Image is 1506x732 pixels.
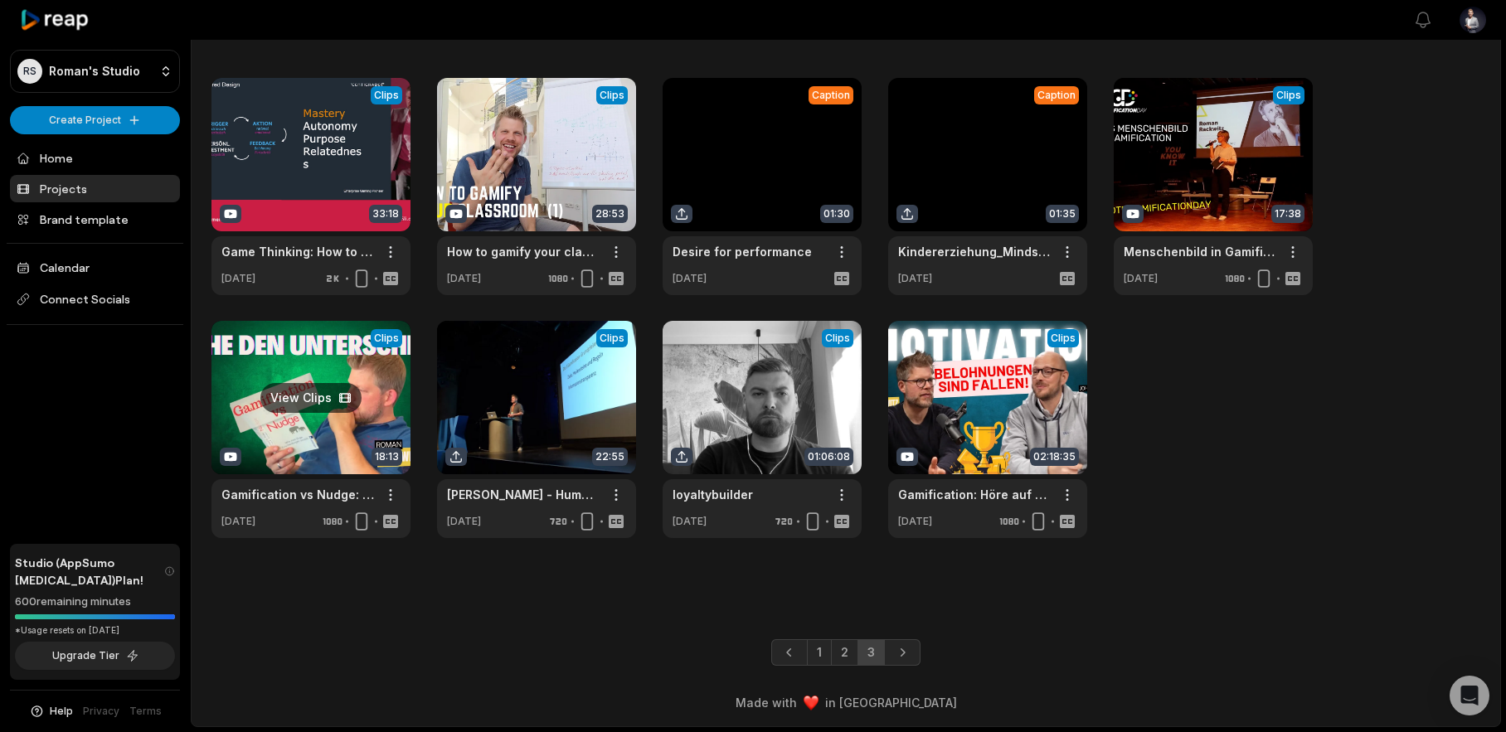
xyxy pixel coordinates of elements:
[807,639,832,666] a: Page 1
[221,486,374,503] a: Gamification vs Nudge: Verhaltensökonomie für Einsteiger
[15,642,175,670] button: Upgrade Tier
[29,704,73,719] button: Help
[10,254,180,281] a: Calendar
[898,243,1051,260] a: Kindererziehung_Mindset_f_rdern-684098ff0c3ff4a7b3e3e713-framed-with-text
[17,59,42,84] div: RS
[884,639,921,666] a: Next page
[15,594,175,610] div: 600 remaining minutes
[10,284,180,314] span: Connect Socials
[673,486,753,503] a: loyaltybuilder
[10,106,180,134] button: Create Project
[129,704,162,719] a: Terms
[83,704,119,719] a: Privacy
[10,144,180,172] a: Home
[10,206,180,233] a: Brand template
[857,639,885,666] a: Page 3 is your current page
[50,704,73,719] span: Help
[771,639,921,666] ul: Pagination
[1450,676,1489,715] div: Open Intercom Messenger
[804,696,819,710] img: heart emoji
[447,243,600,260] a: How to gamify your classroom and win
[49,64,140,79] p: Roman's Studio
[10,175,180,202] a: Projects
[831,639,858,666] a: Page 2
[15,554,164,589] span: Studio (AppSumo [MEDICAL_DATA]) Plan!
[1124,243,1276,260] a: Menschenbild in Gamification
[221,243,374,260] a: Game Thinking: How to Let a Product Grow and Form an Emotional Link with its Users
[898,486,1051,503] a: Gamification: Höre auf zu belohnen, für mehr Motivation!
[206,694,1485,711] div: Made with in [GEOGRAPHIC_DATA]
[447,486,600,503] a: [PERSON_NAME] - Human Performance Design
[15,624,175,637] div: *Usage resets on [DATE]
[771,639,808,666] a: Previous page
[673,243,812,260] a: Desire for performance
